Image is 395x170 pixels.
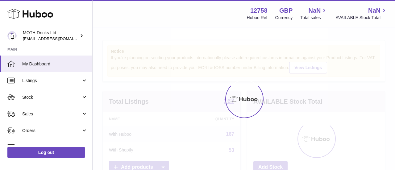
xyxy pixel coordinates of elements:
a: NaN AVAILABLE Stock Total [335,6,388,21]
span: Total sales [300,15,328,21]
span: Usage [22,144,88,150]
a: NaN Total sales [300,6,328,21]
img: orders@mothdrinks.com [7,31,17,40]
span: Listings [22,78,81,84]
div: Huboo Ref [247,15,268,21]
div: Currency [275,15,293,21]
span: NaN [308,6,321,15]
span: My Dashboard [22,61,88,67]
span: NaN [368,6,380,15]
strong: GBP [279,6,293,15]
span: Stock [22,94,81,100]
div: MOTH Drinks Ltd [23,30,78,42]
span: Sales [22,111,81,117]
span: [EMAIL_ADDRESS][DOMAIN_NAME] [23,36,91,41]
span: Orders [22,128,81,134]
strong: 12758 [250,6,268,15]
a: Log out [7,147,85,158]
span: AVAILABLE Stock Total [335,15,388,21]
